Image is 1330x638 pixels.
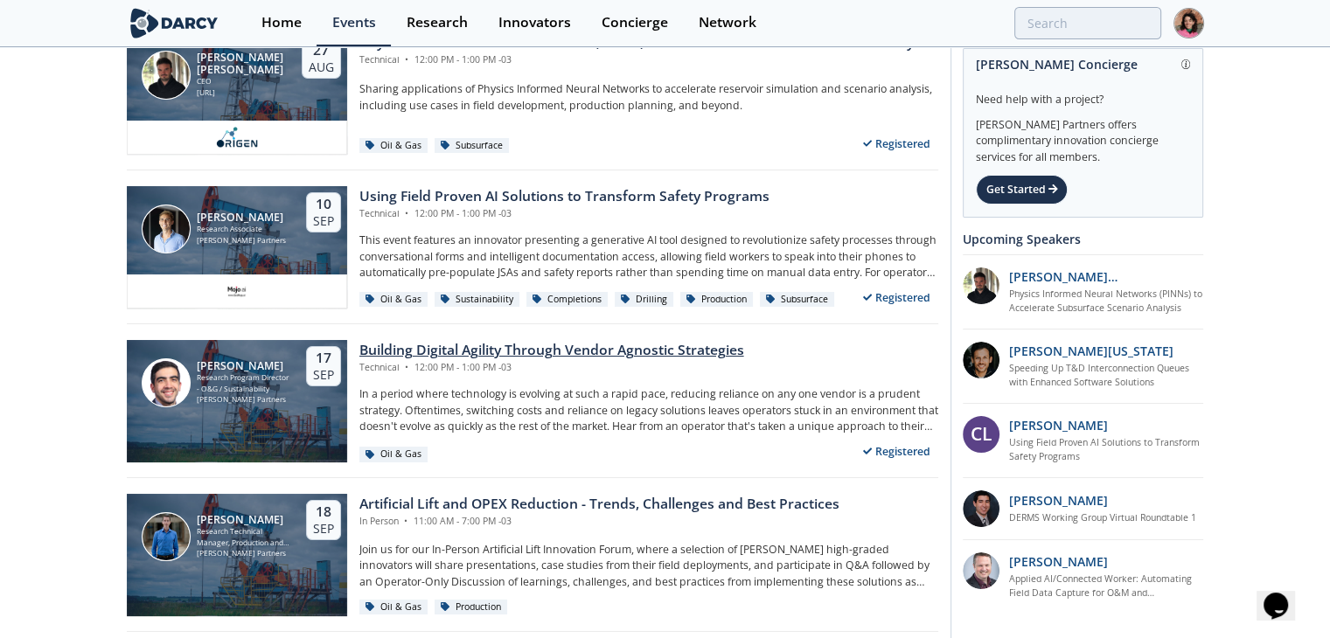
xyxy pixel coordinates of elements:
[226,281,247,302] img: c99e3ca0-ae72-4bf9-a710-a645b1189d83
[197,548,290,559] div: [PERSON_NAME] Partners
[976,49,1190,80] div: [PERSON_NAME] Concierge
[359,494,839,515] div: Artificial Lift and OPEX Reduction - Trends, Challenges and Best Practices
[963,490,999,527] img: 47e0ea7c-5f2f-49e4-bf12-0fca942f69fc
[313,196,334,213] div: 10
[313,213,334,229] div: Sep
[963,552,999,589] img: 257d1208-f7de-4aa6-9675-f79dcebd2004
[313,350,334,367] div: 17
[402,53,412,66] span: •
[197,372,290,394] div: Research Program Director - O&G / Sustainability
[359,515,839,529] div: In Person 11:00 AM - 7:00 PM -03
[197,526,290,548] div: Research Technical Manager, Production and Sustainability
[855,133,938,155] div: Registered
[332,16,376,30] div: Events
[211,127,262,148] img: origen.ai.png
[1009,342,1173,360] p: [PERSON_NAME][US_STATE]
[1009,362,1204,390] a: Speeding Up T&D Interconnection Queues with Enhanced Software Solutions
[309,59,334,75] div: Aug
[142,205,191,253] img: Juan Mayol
[261,16,302,30] div: Home
[127,32,938,155] a: Ruben Rodriguez Torrado [PERSON_NAME] [PERSON_NAME] CEO [URL] 27 Aug Physics Informed Neural Netw...
[359,600,428,615] div: Oil & Gas
[359,340,744,361] div: Building Digital Agility Through Vendor Agnostic Strategies
[976,175,1068,205] div: Get Started
[313,521,334,537] div: Sep
[127,494,938,616] a: Nick Robbins [PERSON_NAME] Research Technical Manager, Production and Sustainability [PERSON_NAME...
[963,224,1203,254] div: Upcoming Speakers
[855,440,938,462] div: Registered
[401,515,411,527] span: •
[435,292,520,308] div: Sustainability
[127,340,938,462] a: Sami Sultan [PERSON_NAME] Research Program Director - O&G / Sustainability [PERSON_NAME] Partners...
[1009,288,1204,316] a: Physics Informed Neural Networks (PINNs) to Accelerate Subsurface Scenario Analysis
[359,138,428,154] div: Oil & Gas
[1009,552,1108,571] p: [PERSON_NAME]
[197,87,286,99] div: [URL]
[402,361,412,373] span: •
[1009,572,1204,600] a: Applied AI/Connected Worker: Automating Field Data Capture for O&M and Construction
[760,292,835,308] div: Subsurface
[197,235,286,246] div: [PERSON_NAME] Partners
[197,76,286,87] div: CEO
[1009,416,1108,434] p: [PERSON_NAME]
[127,8,222,38] img: logo-wide.svg
[976,80,1190,107] div: Need help with a project?
[142,358,191,407] img: Sami Sultan
[142,51,191,100] img: Ruben Rodriguez Torrado
[1181,59,1191,69] img: information.svg
[359,81,938,114] p: Sharing applications of Physics Informed Neural Networks to accelerate reservoir simulation and s...
[197,394,290,406] div: [PERSON_NAME] Partners
[1173,8,1204,38] img: Profile
[313,503,334,521] div: 18
[313,367,334,383] div: Sep
[1009,491,1108,510] p: [PERSON_NAME]
[526,292,609,308] div: Completions
[963,416,999,453] div: CL
[197,360,290,372] div: [PERSON_NAME]
[359,186,769,207] div: Using Field Proven AI Solutions to Transform Safety Programs
[359,53,931,67] div: Technical 12:00 PM - 1:00 PM -03
[1009,436,1204,464] a: Using Field Proven AI Solutions to Transform Safety Programs
[359,542,938,590] p: Join us for our In-Person Artificial Lift Innovation Forum, where a selection of [PERSON_NAME] hi...
[963,267,999,304] img: 20112e9a-1f67-404a-878c-a26f1c79f5da
[127,186,938,309] a: Juan Mayol [PERSON_NAME] Research Associate [PERSON_NAME] Partners 10 Sep Using Field Proven AI S...
[197,52,286,76] div: [PERSON_NAME] [PERSON_NAME]
[309,42,334,59] div: 27
[615,292,674,308] div: Drilling
[976,108,1190,166] div: [PERSON_NAME] Partners offers complimentary innovation concierge services for all members.
[359,232,938,281] p: This event features an innovator presenting a generative AI tool designed to revolutionize safety...
[1009,267,1204,286] p: [PERSON_NAME] [PERSON_NAME]
[1009,511,1196,525] a: DERMS Working Group Virtual Roundtable 1
[142,512,191,561] img: Nick Robbins
[197,514,290,526] div: [PERSON_NAME]
[435,600,508,615] div: Production
[402,207,412,219] span: •
[498,16,571,30] div: Innovators
[1014,7,1161,39] input: Advanced Search
[359,207,769,221] div: Technical 12:00 PM - 1:00 PM -03
[963,342,999,378] img: 1b183925-147f-4a47-82c9-16eeeed5003c
[1257,568,1313,621] iframe: chat widget
[359,292,428,308] div: Oil & Gas
[680,292,754,308] div: Production
[699,16,756,30] div: Network
[855,287,938,309] div: Registered
[359,386,938,434] p: In a period where technology is evolving at such a rapid pace, reducing reliance on any one vendo...
[359,447,428,462] div: Oil & Gas
[602,16,668,30] div: Concierge
[197,224,286,235] div: Research Associate
[407,16,468,30] div: Research
[197,212,286,224] div: [PERSON_NAME]
[435,138,510,154] div: Subsurface
[359,361,744,375] div: Technical 12:00 PM - 1:00 PM -03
